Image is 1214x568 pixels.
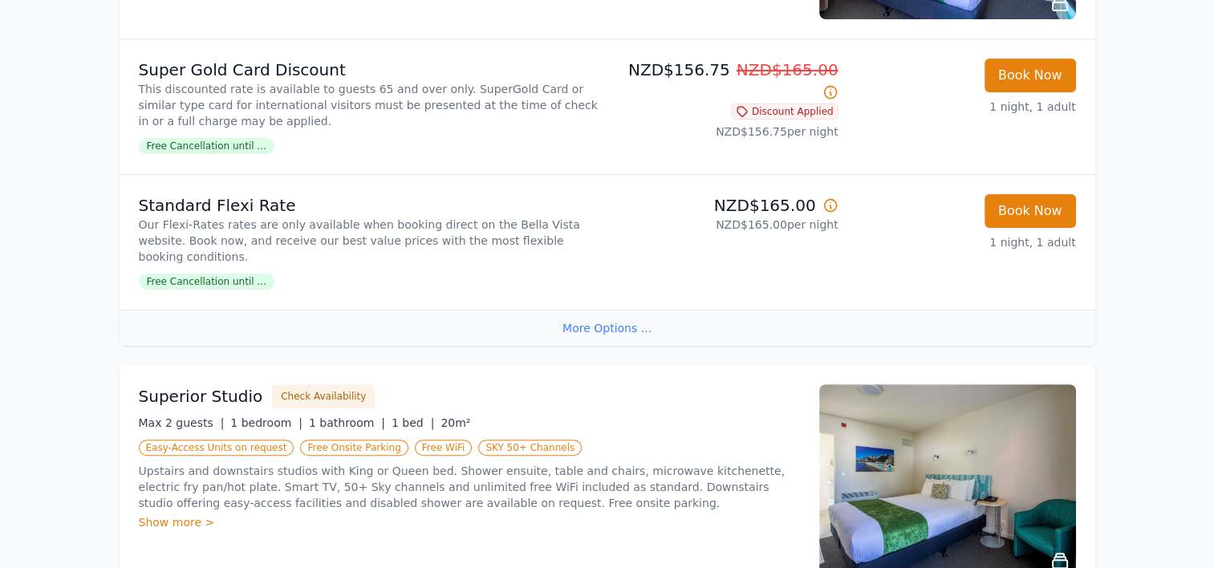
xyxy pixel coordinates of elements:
[851,234,1076,250] p: 1 night, 1 adult
[272,384,375,408] button: Check Availability
[309,416,385,429] span: 1 bathroom |
[120,310,1095,346] div: More Options ...
[139,274,274,290] span: Free Cancellation until ...
[851,99,1076,115] p: 1 night, 1 adult
[230,416,302,429] span: 1 bedroom |
[139,514,800,530] div: Show more >
[139,385,263,408] h3: Superior Studio
[614,124,838,140] p: NZD$156.75 per night
[737,60,838,79] span: NZD$165.00
[614,194,838,217] p: NZD$165.00
[139,81,601,129] p: This discounted rate is available to guests 65 and over only. SuperGold Card or similar type card...
[139,194,601,217] p: Standard Flexi Rate
[478,440,582,456] span: SKY 50+ Channels
[139,217,601,265] p: Our Flexi-Rates rates are only available when booking direct on the Bella Vista website. Book now...
[441,416,470,429] span: 20m²
[415,440,473,456] span: Free WiFi
[300,440,408,456] span: Free Onsite Parking
[139,138,274,154] span: Free Cancellation until ...
[614,59,838,103] p: NZD$156.75
[985,194,1076,228] button: Book Now
[139,440,294,456] span: Easy-Access Units on request
[731,103,838,120] span: Discount Applied
[392,416,434,429] span: 1 bed |
[139,59,601,81] p: Super Gold Card Discount
[985,59,1076,92] button: Book Now
[139,463,800,511] p: Upstairs and downstairs studios with King or Queen bed. Shower ensuite, table and chairs, microwa...
[139,416,225,429] span: Max 2 guests |
[614,217,838,233] p: NZD$165.00 per night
